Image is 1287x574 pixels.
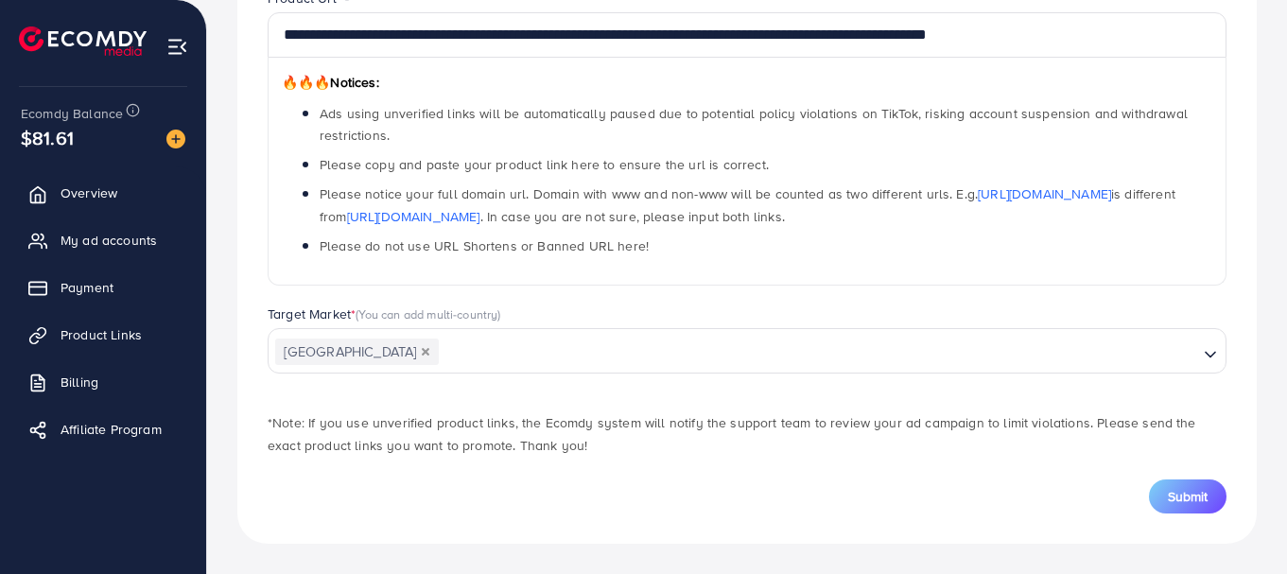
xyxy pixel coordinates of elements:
[356,305,500,322] span: (You can add multi-country)
[320,155,769,174] span: Please copy and paste your product link here to ensure the url is correct.
[1207,489,1273,560] iframe: Chat
[320,184,1175,225] span: Please notice your full domain url. Domain with www and non-www will be counted as two different ...
[1149,479,1226,513] button: Submit
[61,373,98,391] span: Billing
[14,269,192,306] a: Payment
[320,104,1188,145] span: Ads using unverified links will be automatically paused due to potential policy violations on Tik...
[14,221,192,259] a: My ad accounts
[282,73,379,92] span: Notices:
[61,325,142,344] span: Product Links
[21,124,74,151] span: $81.61
[978,184,1111,203] a: [URL][DOMAIN_NAME]
[1168,487,1208,506] span: Submit
[61,231,157,250] span: My ad accounts
[320,236,649,255] span: Please do not use URL Shortens or Banned URL here!
[21,104,123,123] span: Ecomdy Balance
[14,363,192,401] a: Billing
[19,26,147,56] img: logo
[61,278,113,297] span: Payment
[14,174,192,212] a: Overview
[347,207,480,226] a: [URL][DOMAIN_NAME]
[166,130,185,148] img: image
[421,347,430,357] button: Deselect Pakistan
[14,316,192,354] a: Product Links
[268,328,1226,374] div: Search for option
[275,339,439,365] span: [GEOGRAPHIC_DATA]
[14,410,192,448] a: Affiliate Program
[166,36,188,58] img: menu
[268,411,1226,457] p: *Note: If you use unverified product links, the Ecomdy system will notify the support team to rev...
[268,304,501,323] label: Target Market
[282,73,330,92] span: 🔥🔥🔥
[61,420,162,439] span: Affiliate Program
[61,183,117,202] span: Overview
[441,338,1196,367] input: Search for option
